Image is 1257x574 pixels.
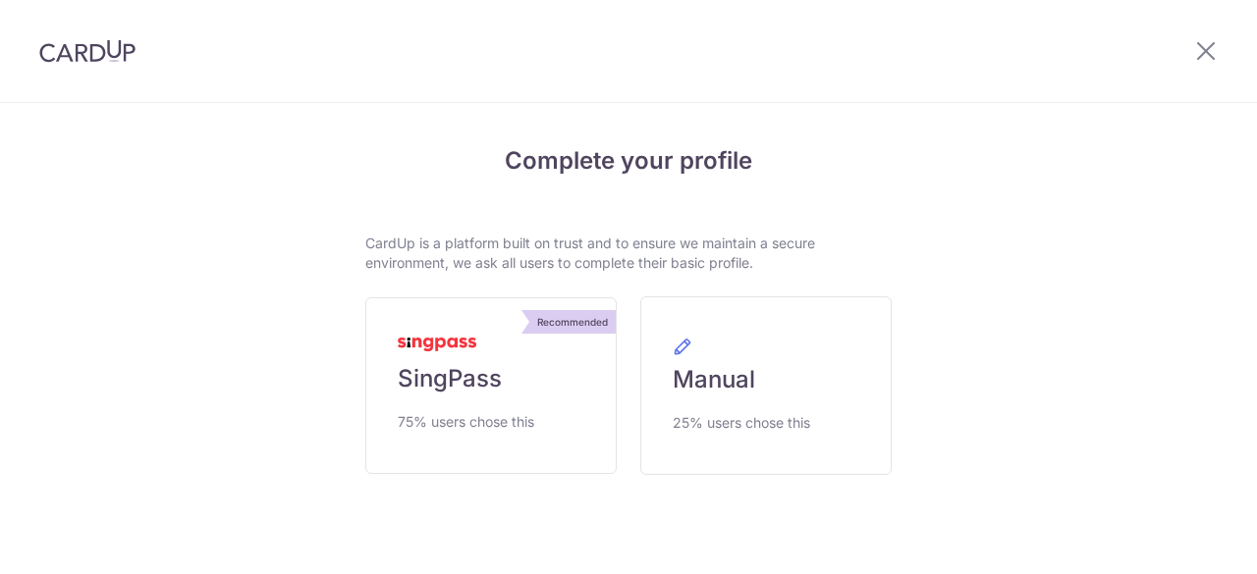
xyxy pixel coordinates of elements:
[398,410,534,434] span: 75% users chose this
[673,411,810,435] span: 25% users chose this
[1131,515,1237,564] iframe: Opens a widget where you can find more information
[640,296,892,475] a: Manual 25% users chose this
[398,363,502,394] span: SingPass
[365,234,892,273] p: CardUp is a platform built on trust and to ensure we maintain a secure environment, we ask all us...
[529,310,616,334] div: Recommended
[39,39,136,63] img: CardUp
[365,143,892,179] h4: Complete your profile
[398,338,476,351] img: MyInfoLogo
[673,364,755,395] span: Manual
[365,297,617,474] a: Recommended SingPass 75% users chose this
